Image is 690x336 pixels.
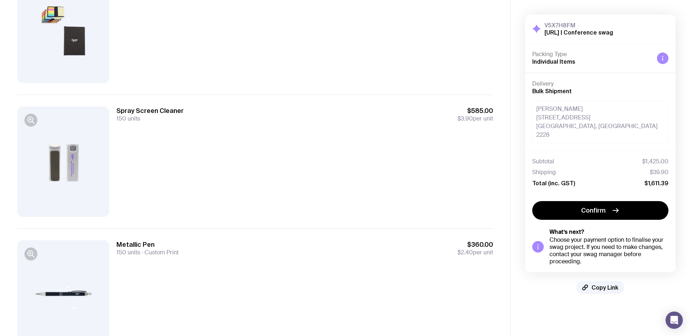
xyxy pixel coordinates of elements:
[532,80,668,87] h4: Delivery
[532,88,572,94] span: Bulk Shipment
[457,249,493,256] span: per unit
[116,106,184,115] h3: Spray Screen Cleaner
[549,236,668,265] div: Choose your payment option to finalise your swag project. If you need to make changes, contact yo...
[592,284,618,291] span: Copy Link
[116,115,140,122] span: 150 units
[650,169,668,176] span: $39.90
[532,180,575,187] span: Total (inc. GST)
[457,249,473,256] span: $2.40
[532,101,668,143] div: [PERSON_NAME] [STREET_ADDRESS] [GEOGRAPHIC_DATA], [GEOGRAPHIC_DATA] 2228
[581,206,606,215] span: Confirm
[116,240,179,249] h3: Metallic Pen
[457,115,473,122] span: $3.90
[644,180,668,187] span: $1,611.39
[544,29,613,36] h2: [URL] | Conference swag
[116,249,140,256] span: 150 units
[532,169,556,176] span: Shipping
[666,312,683,329] div: Open Intercom Messenger
[549,228,668,236] h5: What’s next?
[532,158,554,165] span: Subtotal
[544,22,613,29] h3: V5X7H8FM
[532,58,575,65] span: Individual Items
[457,240,493,249] span: $360.00
[576,281,624,294] button: Copy Link
[457,106,493,115] span: $585.00
[642,158,668,165] span: $1,425.00
[140,249,179,256] span: Custom Print
[532,51,651,58] h4: Packing Type
[457,115,493,122] span: per unit
[532,201,668,220] button: Confirm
